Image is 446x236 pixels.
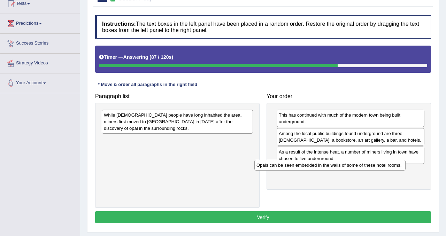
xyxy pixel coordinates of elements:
div: Among the local public buildings found underground are three [DEMOGRAPHIC_DATA], a bookstore, an ... [277,128,424,145]
h5: Timer — [99,55,173,60]
b: 87 / 120s [151,54,171,60]
a: Your Account [0,73,80,91]
div: * Move & order all paragraphs in the right field [95,81,200,88]
a: Success Stories [0,34,80,51]
b: ) [171,54,173,60]
h4: The text boxes in the left panel have been placed in a random order. Restore the original order b... [95,15,431,39]
h4: Paragraph list [95,93,260,100]
a: Strategy Videos [0,54,80,71]
div: Opals can be seen embedded in the walls of some of these hotel rooms. [254,160,406,171]
button: Verify [95,211,431,223]
a: Predictions [0,14,80,31]
b: Answering [123,54,148,60]
div: This has continued with much of the modern town being built underground. [277,110,424,127]
b: ( [149,54,151,60]
b: Instructions: [102,21,136,27]
div: As a result of the intense heat, a number of miners living in town have chosen to live underground. [277,147,424,164]
h4: Your order [267,93,431,100]
div: While [DEMOGRAPHIC_DATA] people have long inhabited the area, miners first moved to [GEOGRAPHIC_D... [102,110,253,134]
